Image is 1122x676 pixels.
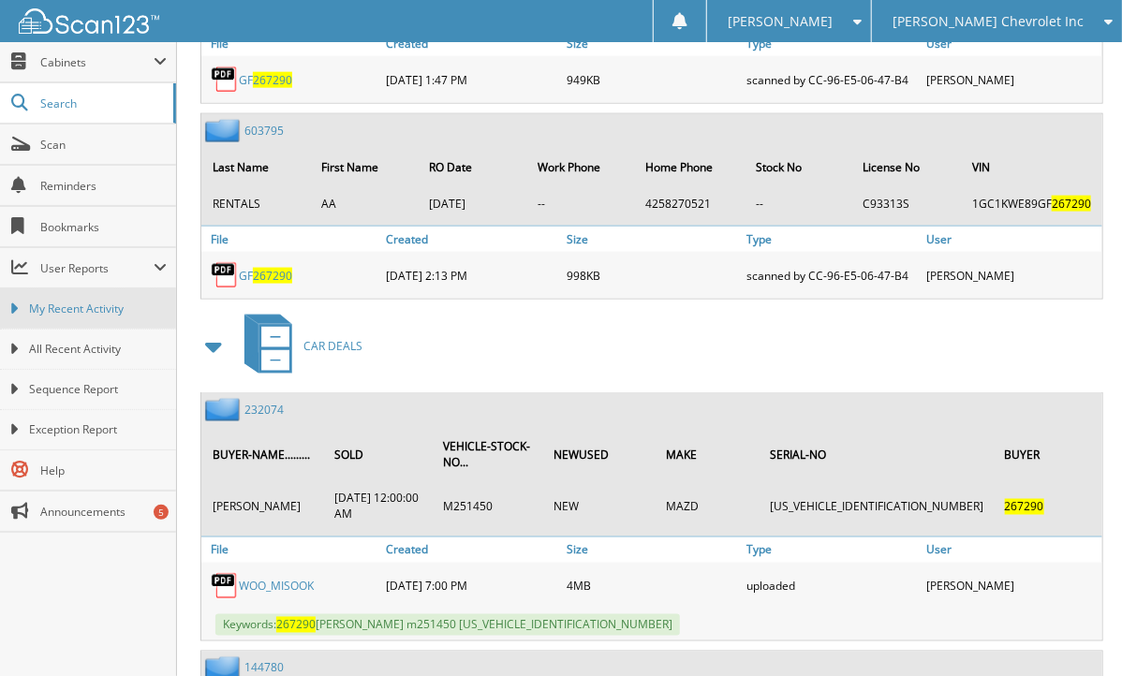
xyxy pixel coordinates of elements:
a: User [923,227,1102,252]
a: Type [742,31,922,56]
th: SOLD [326,427,433,481]
span: User Reports [40,260,154,276]
th: VEHICLE-STOCK-NO... [435,427,543,481]
a: Created [381,31,561,56]
img: folder2.png [205,119,244,142]
img: PDF.png [211,261,239,289]
a: CAR DEALS [233,309,362,383]
a: Type [742,537,922,563]
td: [DATE] 12:00:00 AM [326,483,433,530]
td: 4258270521 [636,188,745,219]
a: File [201,31,381,56]
a: Type [742,227,922,252]
th: VIN [963,148,1100,186]
div: [DATE] 2:13 PM [381,257,561,294]
span: CAR DEALS [303,338,362,354]
span: 267290 [253,72,292,88]
img: scan123-logo-white.svg [19,8,159,34]
a: File [201,537,381,563]
a: GF267290 [239,268,292,284]
iframe: Chat Widget [1028,586,1122,676]
span: [PERSON_NAME] [728,16,833,27]
div: uploaded [742,567,922,605]
span: Announcements [40,504,167,520]
div: 949KB [562,61,742,98]
th: BUYER-NAME......... [203,427,324,481]
a: Size [562,227,742,252]
span: Help [40,463,167,478]
span: All Recent Activity [29,341,167,358]
td: M251450 [435,483,543,530]
img: PDF.png [211,572,239,600]
td: 1GC1KWE89GF [963,188,1100,219]
td: RENTALS [203,188,310,219]
a: User [923,537,1102,563]
a: Size [562,31,742,56]
td: MAZD [657,483,760,530]
th: First Name [312,148,418,186]
th: RO Date [420,148,525,186]
td: -- [746,188,852,219]
span: Exception Report [29,421,167,438]
th: Home Phone [636,148,745,186]
a: GF267290 [239,72,292,88]
span: Keywords: [PERSON_NAME] m251450 [US_VEHICLE_IDENTIFICATION_NUMBER] [215,614,680,636]
span: Sequence Report [29,381,167,398]
a: 232074 [244,402,284,418]
th: SERIAL-NO [761,427,994,481]
td: NEW [544,483,655,530]
span: Cabinets [40,54,154,70]
div: scanned by CC-96-E5-06-47-B4 [742,257,922,294]
td: [PERSON_NAME] [203,483,324,530]
div: [PERSON_NAME] [923,61,1102,98]
img: folder2.png [205,398,244,421]
span: My Recent Activity [29,301,167,317]
div: 5 [154,505,169,520]
span: Reminders [40,178,167,194]
div: 998KB [562,257,742,294]
span: Search [40,96,164,111]
a: File [201,227,381,252]
span: Scan [40,137,167,153]
div: 4MB [562,567,742,605]
img: PDF.png [211,66,239,94]
a: WOO_MISOOK [239,579,314,595]
a: 603795 [244,123,284,139]
a: 144780 [244,660,284,676]
a: Size [562,537,742,563]
th: NEWUSED [544,427,655,481]
a: Created [381,227,561,252]
td: [US_VEHICLE_IDENTIFICATION_NUMBER] [761,483,994,530]
div: [DATE] 7:00 PM [381,567,561,605]
td: [DATE] [420,188,525,219]
a: User [923,31,1102,56]
th: Last Name [203,148,310,186]
div: scanned by CC-96-E5-06-47-B4 [742,61,922,98]
td: C93313S [854,188,961,219]
th: License No [854,148,961,186]
span: 267290 [1005,499,1044,515]
span: Bookmarks [40,219,167,235]
div: [PERSON_NAME] [923,567,1102,605]
div: [PERSON_NAME] [923,257,1102,294]
th: BUYER [996,427,1100,481]
div: [DATE] 1:47 PM [381,61,561,98]
span: 267290 [276,617,316,633]
span: 267290 [1052,196,1091,212]
span: [PERSON_NAME] Chevrolet Inc [893,16,1084,27]
th: Work Phone [528,148,634,186]
th: MAKE [657,427,760,481]
td: AA [312,188,418,219]
th: Stock No [746,148,852,186]
td: -- [528,188,634,219]
span: 267290 [253,268,292,284]
a: Created [381,537,561,563]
